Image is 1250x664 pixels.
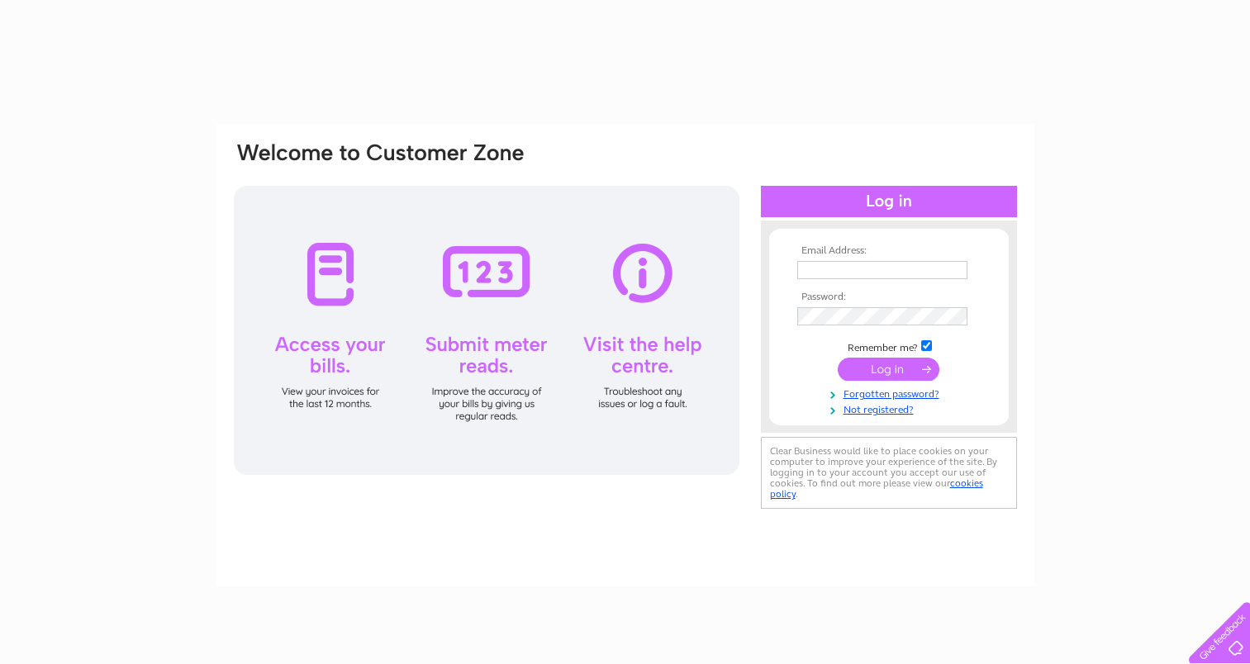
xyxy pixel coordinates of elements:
a: Not registered? [797,401,985,416]
a: cookies policy [770,477,983,500]
div: Clear Business would like to place cookies on your computer to improve your experience of the sit... [761,437,1017,509]
td: Remember me? [793,338,985,354]
a: Forgotten password? [797,385,985,401]
th: Email Address: [793,245,985,257]
input: Submit [838,358,939,381]
th: Password: [793,292,985,303]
